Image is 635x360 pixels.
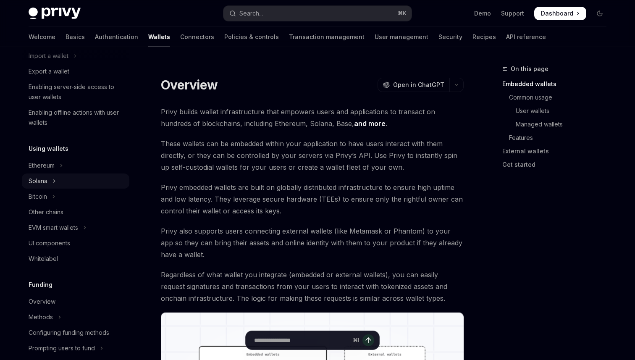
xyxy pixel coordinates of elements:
a: User wallets [502,104,613,118]
a: and more [354,119,386,128]
div: UI components [29,238,70,248]
div: Export a wallet [29,66,69,76]
div: Enabling offline actions with user wallets [29,108,124,128]
a: User management [375,27,428,47]
a: Export a wallet [22,64,129,79]
button: Toggle Bitcoin section [22,189,129,204]
span: On this page [511,64,548,74]
a: Overview [22,294,129,309]
span: Dashboard [541,9,573,18]
span: Privy builds wallet infrastructure that empowers users and applications to transact on hundreds o... [161,106,464,129]
a: Support [501,9,524,18]
button: Open search [223,6,412,21]
a: Basics [66,27,85,47]
span: Open in ChatGPT [393,81,444,89]
button: Toggle Methods section [22,310,129,325]
button: Open in ChatGPT [378,78,449,92]
div: Solana [29,176,47,186]
button: Toggle EVM smart wallets section [22,220,129,235]
div: EVM smart wallets [29,223,78,233]
div: Search... [239,8,263,18]
a: Connectors [180,27,214,47]
h5: Funding [29,280,52,290]
div: Enabling server-side access to user wallets [29,82,124,102]
input: Ask a question... [254,331,349,349]
div: Whitelabel [29,254,58,264]
a: Welcome [29,27,55,47]
a: Configuring funding methods [22,325,129,340]
a: External wallets [502,145,613,158]
span: ⌘ K [398,10,407,17]
a: Authentication [95,27,138,47]
a: Demo [474,9,491,18]
img: dark logo [29,8,81,19]
a: Dashboard [534,7,586,20]
a: Get started [502,158,613,171]
div: Overview [29,297,55,307]
a: Policies & controls [224,27,279,47]
a: Whitelabel [22,251,129,266]
span: Privy embedded wallets are built on globally distributed infrastructure to ensure high uptime and... [161,181,464,217]
button: Toggle Ethereum section [22,158,129,173]
h1: Overview [161,77,218,92]
a: Enabling server-side access to user wallets [22,79,129,105]
a: Other chains [22,205,129,220]
div: Methods [29,312,53,322]
a: Managed wallets [502,118,613,131]
a: Wallets [148,27,170,47]
div: Other chains [29,207,63,217]
span: Privy also supports users connecting external wallets (like Metamask or Phantom) to your app so t... [161,225,464,260]
a: Recipes [472,27,496,47]
div: Prompting users to fund [29,343,95,353]
div: Configuring funding methods [29,328,109,338]
div: Ethereum [29,160,55,171]
a: API reference [506,27,546,47]
button: Toggle Solana section [22,173,129,189]
div: Bitcoin [29,192,47,202]
a: Enabling offline actions with user wallets [22,105,129,130]
button: Toggle dark mode [593,7,606,20]
a: UI components [22,236,129,251]
a: Features [502,131,613,145]
a: Security [438,27,462,47]
span: Regardless of what wallet you integrate (embedded or external wallets), you can easily request si... [161,269,464,304]
a: Common usage [502,91,613,104]
button: Send message [362,334,374,346]
a: Transaction management [289,27,365,47]
h5: Using wallets [29,144,68,154]
span: These wallets can be embedded within your application to have users interact with them directly, ... [161,138,464,173]
button: Toggle Prompting users to fund section [22,341,129,356]
a: Embedded wallets [502,77,613,91]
